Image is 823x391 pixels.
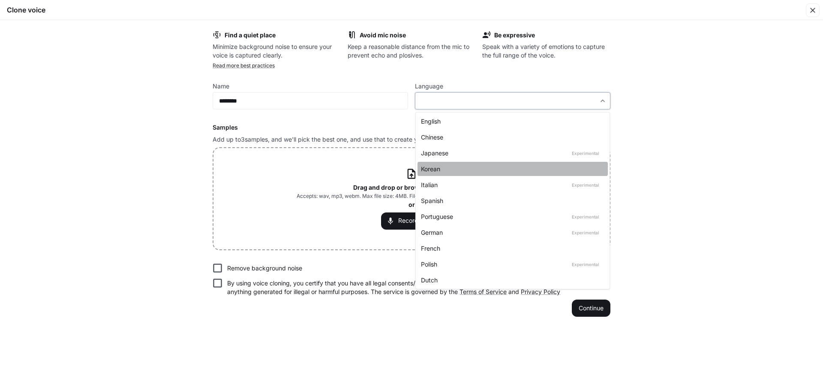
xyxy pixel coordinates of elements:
[421,117,601,126] div: English
[421,276,601,285] div: Dutch
[570,213,601,221] p: Experimental
[421,212,601,221] div: Portuguese
[421,164,601,173] div: Korean
[421,133,601,142] div: Chinese
[570,229,601,236] p: Experimental
[421,260,601,269] div: Polish
[570,181,601,189] p: Experimental
[421,180,601,189] div: Italian
[421,244,601,253] div: French
[570,149,601,157] p: Experimental
[570,261,601,268] p: Experimental
[421,228,601,237] div: German
[421,149,601,158] div: Japanese
[421,196,601,205] div: Spanish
